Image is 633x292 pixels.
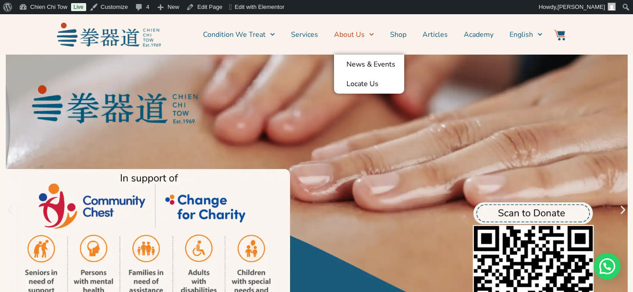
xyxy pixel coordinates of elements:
a: Articles [422,24,448,46]
div: Next slide [617,205,629,216]
span: English [510,29,533,40]
div: Need help? WhatsApp contact [594,253,621,280]
a: Services [291,24,318,46]
span: [PERSON_NAME] [557,4,605,10]
a: Shop [390,24,406,46]
img: Website Icon-03 [554,30,565,40]
span: Edit with Elementor [235,4,284,10]
ul: About Us [334,55,404,94]
div: Previous slide [4,205,16,216]
a: Locate Us [334,74,404,94]
a: About Us [334,24,374,46]
a: Academy [464,24,494,46]
a: Switch to English [510,24,542,46]
a: News & Events [334,55,404,74]
a: Condition We Treat [203,24,275,46]
a: Live [71,3,86,11]
nav: Menu [165,24,543,46]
